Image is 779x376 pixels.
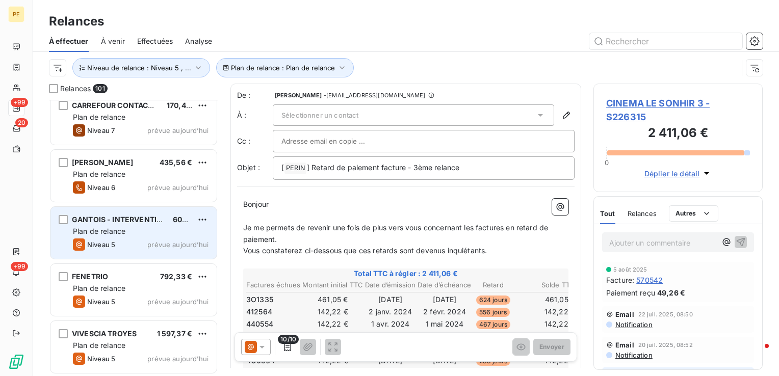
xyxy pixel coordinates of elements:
span: De : [237,90,273,100]
td: 1 mai 2024 [417,318,472,330]
span: VIVESCIA TROYES [72,329,137,338]
span: CINEMA LE SONHIR 3 - S226315 [606,96,750,124]
span: À venir [101,36,125,46]
span: Email [615,310,634,318]
span: Relances [60,84,91,94]
span: Niveau 5 [87,298,115,306]
label: À : [237,110,273,120]
span: +99 [11,262,28,271]
span: +99 [11,98,28,107]
span: Plan de relance [73,227,125,235]
span: 5 août 2025 [613,266,647,273]
span: 792,33 € [160,272,192,281]
span: 20 juil. 2025, 08:52 [638,342,693,348]
input: Rechercher [589,33,742,49]
td: 461,05 € [302,294,363,305]
span: Tout [600,209,615,218]
span: 624 jours [476,296,510,305]
label: Cc : [237,136,273,146]
span: Email [615,341,634,349]
span: prévue aujourd’hui [147,298,209,306]
span: prévue aujourd’hui [147,126,209,135]
span: Plan de relance : Plan de relance [231,64,335,72]
span: Paiement reçu [606,287,655,298]
th: Factures échues [246,280,301,290]
div: PE [8,6,24,22]
span: GANTOIS - INTERVENTION COMPIEGNOISE [72,215,227,224]
span: Facture : [606,275,634,285]
span: FENETRIO [72,272,108,281]
h3: 2 411,06 € [606,124,750,144]
span: 3O1335 [246,294,273,305]
span: 101 [93,84,107,93]
td: 142,22 € [302,306,363,317]
td: 2 févr. 2024 [417,306,472,317]
span: Total TTC à régler : 2 411,06 € [245,268,567,279]
span: Vous constaterez ci-dessous que ces retards sont devenus inquiétants. [243,246,487,255]
span: 440554 [246,319,273,329]
span: 412564 [246,307,272,317]
span: 1 597,37 € [157,329,193,338]
span: ] Retard de paiement facture - 3ème relance [307,163,459,172]
td: 142,22 € [302,318,363,330]
span: - [EMAIL_ADDRESS][DOMAIN_NAME] [324,92,425,98]
span: Niveau 7 [87,126,115,135]
th: Solde TTC [514,280,576,290]
span: Niveau 6 [87,183,115,192]
td: 1 juil. 2024 [365,331,416,342]
span: Notification [614,351,653,359]
th: Date d’échéance [417,280,472,290]
span: Analyse [185,36,212,46]
td: [DATE] [365,294,416,305]
button: Autres [669,205,718,222]
span: 0 [605,158,609,167]
span: 556 jours [476,308,510,317]
span: prévue aujourd’hui [147,355,209,363]
span: 10/10 [278,335,299,344]
a: 20 [8,120,24,137]
span: Relances [628,209,657,218]
td: 142,22 € [514,331,576,342]
th: Retard [473,280,513,290]
span: PERIN [284,163,306,174]
span: [ [281,163,284,172]
td: 142,22 € [514,306,576,317]
td: 461,05 € [514,294,576,305]
span: Plan de relance [73,170,125,178]
input: Adresse email en copie ... [281,133,391,149]
span: Effectuées [137,36,173,46]
span: 170,40 € [167,101,197,110]
h3: Relances [49,12,104,31]
th: Date d’émission [365,280,416,290]
td: 2 janv. 2024 [365,306,416,317]
span: Bonjour [243,200,269,208]
span: Niveau 5 [87,240,115,249]
img: Logo LeanPay [8,354,24,370]
span: 49,26 € [657,287,685,298]
th: Montant initial TTC [302,280,363,290]
span: Niveau 5 [87,355,115,363]
span: [PERSON_NAME] [72,158,133,167]
span: Déplier le détail [644,168,700,179]
span: À effectuer [49,36,89,46]
span: Plan de relance [73,341,125,350]
span: CARREFOUR CONTACT CUISE [72,101,176,110]
button: Niveau de relance : Niveau 5 , ... [72,58,210,77]
span: prévue aujourd’hui [147,240,209,249]
td: 1 août 2024 [417,331,472,342]
a: +99 [8,100,24,116]
span: 435,56 € [160,158,192,167]
button: Envoyer [533,339,570,355]
span: 570542 [636,275,663,285]
span: Je me permets de revenir une fois de plus vers vous concernant les factures en retard de paiement. [243,223,550,244]
iframe: Intercom live chat [744,341,769,366]
td: 1 avr. 2024 [365,318,416,330]
span: Notification [614,320,653,329]
td: [DATE] [417,294,472,305]
span: Plan de relance [73,284,125,292]
span: Sélectionner un contact [281,111,358,119]
span: prévue aujourd’hui [147,183,209,192]
button: Déplier le détail [641,168,715,179]
span: Objet : [237,163,260,172]
span: Plan de relance [73,113,125,121]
